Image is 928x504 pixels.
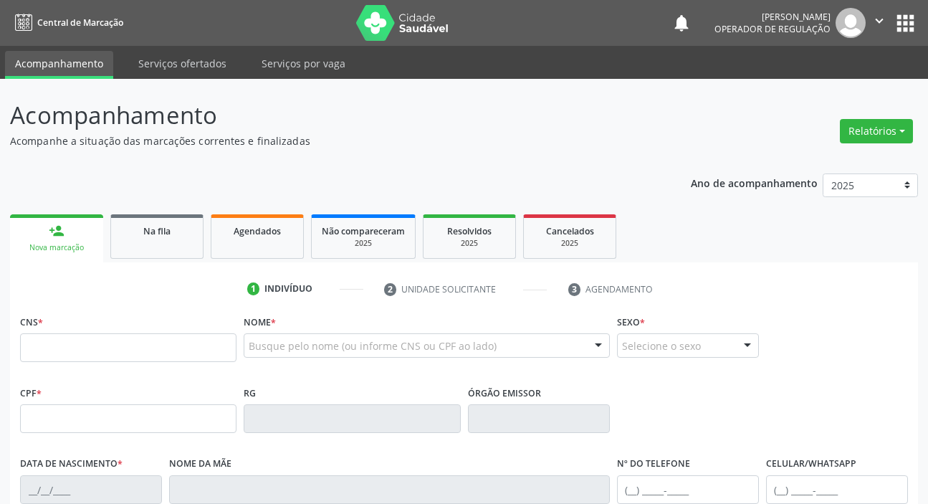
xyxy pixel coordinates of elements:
[10,98,646,133] p: Acompanhamento
[766,453,856,475] label: Celular/WhatsApp
[247,282,260,295] div: 1
[617,475,759,504] input: (__) _____-_____
[546,225,594,237] span: Cancelados
[322,225,405,237] span: Não compareceram
[866,8,893,38] button: 
[20,311,43,333] label: CNS
[622,338,701,353] span: Selecione o sexo
[871,13,887,29] i: 
[766,475,908,504] input: (__) _____-_____
[714,23,831,35] span: Operador de regulação
[836,8,866,38] img: img
[143,225,171,237] span: Na fila
[714,11,831,23] div: [PERSON_NAME]
[37,16,123,29] span: Central de Marcação
[5,51,113,79] a: Acompanhamento
[128,51,236,76] a: Serviços ofertados
[169,453,231,475] label: Nome da mãe
[893,11,918,36] button: apps
[617,453,690,475] label: Nº do Telefone
[20,475,162,504] input: __/__/____
[447,225,492,237] span: Resolvidos
[691,173,818,191] p: Ano de acompanhamento
[249,338,497,353] span: Busque pelo nome (ou informe CNS ou CPF ao lado)
[252,51,355,76] a: Serviços por vaga
[49,223,64,239] div: person_add
[840,119,913,143] button: Relatórios
[244,311,276,333] label: Nome
[20,453,123,475] label: Data de nascimento
[20,382,42,404] label: CPF
[468,382,541,404] label: Órgão emissor
[234,225,281,237] span: Agendados
[534,238,606,249] div: 2025
[322,238,405,249] div: 2025
[264,282,312,295] div: Indivíduo
[10,11,123,34] a: Central de Marcação
[20,242,93,253] div: Nova marcação
[617,311,645,333] label: Sexo
[10,133,646,148] p: Acompanhe a situação das marcações correntes e finalizadas
[671,13,692,33] button: notifications
[434,238,505,249] div: 2025
[244,382,256,404] label: RG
